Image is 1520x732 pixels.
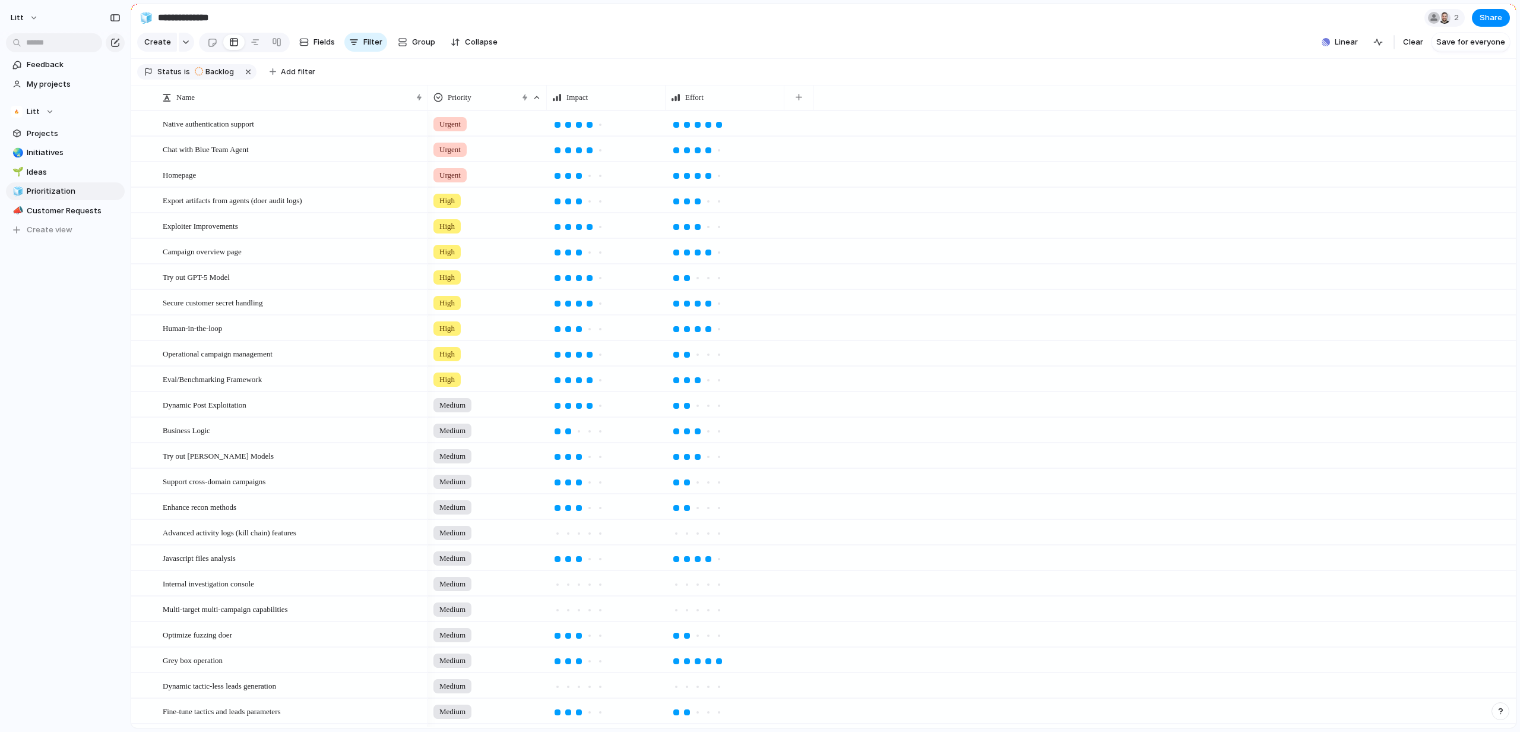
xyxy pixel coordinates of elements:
span: Internal investigation console [163,576,254,590]
span: Secure customer secret handling [163,295,263,309]
button: Share [1472,9,1510,27]
div: 🌏 [12,146,21,160]
button: 🧊 [137,8,156,27]
button: Litt [6,103,125,121]
span: Optimize fuzzing doer [163,627,232,641]
div: 🧊 [140,10,153,26]
span: Feedback [27,59,121,71]
a: 🧊Prioritization [6,182,125,200]
a: 🌱Ideas [6,163,125,181]
span: Linear [1335,36,1358,48]
span: Homepage [163,168,196,181]
span: Medium [439,553,465,564]
span: Medium [439,527,465,539]
span: Medium [439,425,465,437]
span: Advanced activity logs (kill chain) features [163,525,296,539]
button: Litt [5,8,45,27]
button: 🌏 [11,147,23,159]
span: Litt [27,106,40,118]
span: Litt [11,12,24,24]
button: 📣 [11,205,23,217]
span: Urgent [439,169,461,181]
span: Status [157,67,182,77]
span: Campaign overview page [163,244,242,258]
button: 🧊 [11,185,23,197]
span: is [184,67,190,77]
a: 📣Customer Requests [6,202,125,220]
span: Grey box operation [163,653,223,667]
span: Initiatives [27,147,121,159]
button: Fields [294,33,340,52]
a: Feedback [6,56,125,74]
span: Collapse [465,36,498,48]
span: Medium [439,399,465,411]
span: Medium [439,450,465,462]
span: Urgent [439,118,461,130]
span: High [439,220,455,232]
span: Medium [439,578,465,590]
div: 📣 [12,204,21,217]
span: Native authentication support [163,116,254,130]
span: Medium [439,680,465,692]
span: Try out GPT-5 Model [163,270,230,283]
span: High [439,246,455,258]
span: Projects [27,128,121,140]
button: Collapse [446,33,502,52]
span: Prioritization [27,185,121,197]
button: Group [392,33,441,52]
span: Eval/Benchmarking Framework [163,372,262,386]
span: Medium [439,476,465,488]
a: Projects [6,125,125,143]
span: Urgent [439,144,461,156]
span: Business Logic [163,423,210,437]
button: Add filter [262,64,322,80]
span: High [439,348,455,360]
button: Save for everyone [1432,33,1510,52]
button: Clear [1398,33,1428,52]
span: High [439,195,455,207]
span: Support cross-domain campaigns [163,474,265,488]
span: Exploiter Improvements [163,219,238,232]
span: My projects [27,78,121,90]
span: Human-in-the-loop [163,321,222,335]
span: Operational campaign management [163,346,273,360]
a: My projects [6,75,125,93]
button: Backlog [191,65,241,78]
span: Dynamic tactic-less leads generation [163,679,276,692]
span: Priority [448,91,471,103]
span: Group [412,36,435,48]
a: 🌏Initiatives [6,144,125,162]
button: 🌱 [11,166,23,178]
span: Medium [439,706,465,718]
span: Medium [439,629,465,641]
span: Enhance recon methods [163,500,236,513]
span: Fine-tune tactics and leads parameters [163,704,281,718]
span: High [439,297,455,309]
button: is [182,65,192,78]
span: Effort [685,91,704,103]
button: Create view [6,221,125,239]
span: Filter [363,36,382,48]
span: Medium [439,501,465,513]
span: 2 [1454,12,1462,24]
span: High [439,272,455,283]
span: Fields [313,36,335,48]
span: Try out [PERSON_NAME] Models [163,449,274,462]
span: Javascript files analysis [163,551,236,564]
span: Chat with Blue Team Agent [163,142,249,156]
span: Save for everyone [1436,36,1505,48]
span: High [439,323,455,335]
span: Dynamic Post Exploitation [163,397,246,411]
button: Filter [344,33,387,52]
span: Add filter [281,67,315,77]
div: 🌱 [12,165,21,179]
span: Clear [1403,36,1423,48]
span: Multi-target multi-campaign capabilities [163,602,288,616]
span: Medium [439,655,465,667]
span: Impact [566,91,588,103]
span: Backlog [205,67,234,77]
span: Create view [27,224,72,236]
